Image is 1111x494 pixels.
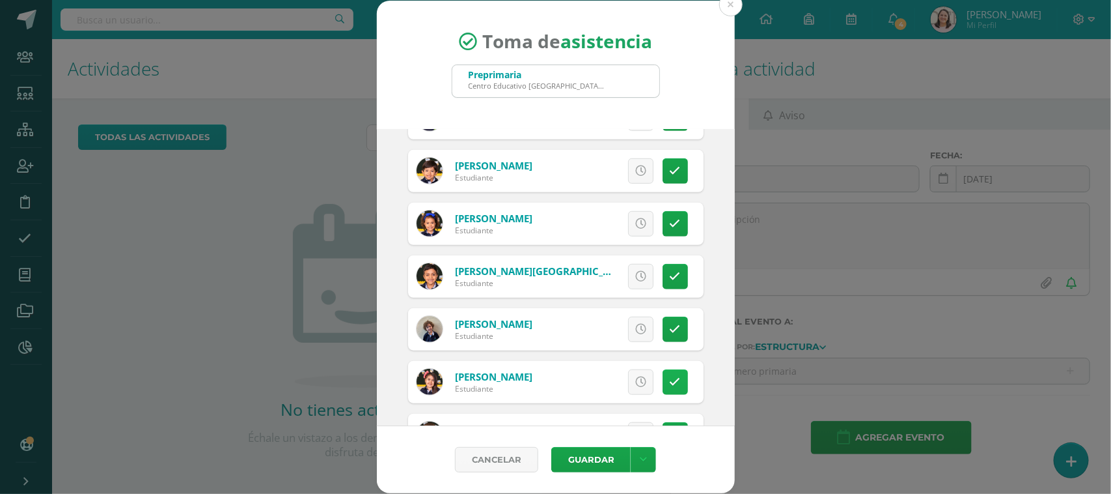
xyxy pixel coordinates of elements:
div: Centro Educativo [GEOGRAPHIC_DATA][PERSON_NAME] [469,81,605,91]
a: [PERSON_NAME] [455,370,532,383]
div: Estudiante [455,383,532,394]
strong: asistencia [560,29,652,54]
div: Estudiante [455,225,532,236]
img: b687b076b979ee5e45e6215ce65a945e.png [417,263,443,289]
a: [PERSON_NAME][GEOGRAPHIC_DATA] [455,265,632,278]
img: e54245089b9b791db27e2d1036c432ab.png [417,158,443,184]
img: 559eddd4509966e0d28558ea623824c5.png [417,369,443,395]
div: Preprimaria [469,68,605,81]
img: a49b51978346989767ad30d9c55d327d.png [417,211,443,237]
button: Guardar [551,447,631,472]
div: Estudiante [455,278,611,289]
div: Estudiante [455,172,532,183]
input: Busca un grado o sección aquí... [452,65,659,97]
img: 08cb573e9c3e64f41e39c42110094c7e.png [417,422,443,448]
a: [PERSON_NAME] [455,159,532,172]
a: [PERSON_NAME] [455,317,532,330]
span: Toma de [482,29,652,54]
a: Cancelar [455,447,538,472]
a: [PERSON_NAME] [455,212,532,225]
img: c195981e55913796263b07d86d414b84.png [417,316,443,342]
a: [PERSON_NAME], [PERSON_NAME] [455,423,615,436]
div: Estudiante [455,330,532,341]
